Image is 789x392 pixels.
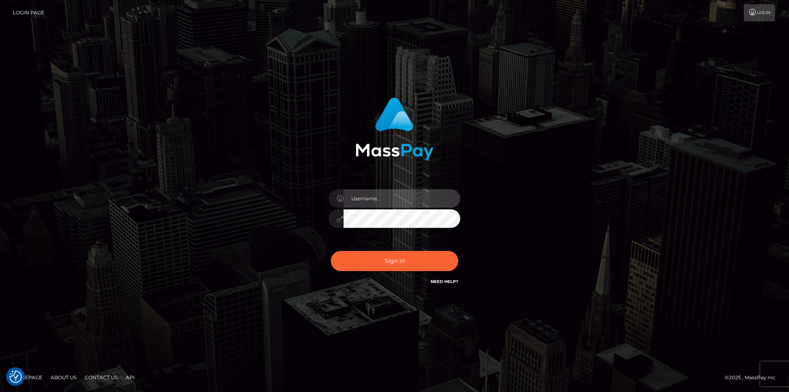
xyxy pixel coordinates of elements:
[9,371,22,383] button: Consent Preferences
[122,371,138,384] a: API
[9,371,22,383] img: Revisit consent button
[431,279,458,284] a: Need Help?
[81,371,121,384] a: Contact Us
[9,371,46,384] a: Homepage
[344,189,460,208] input: Username...
[13,4,44,21] a: Login Page
[331,251,458,271] button: Sign in
[744,4,775,21] a: Login
[725,373,783,382] div: © 2025 , MassPay Inc.
[355,97,434,160] img: MassPay Login
[47,371,80,384] a: About Us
